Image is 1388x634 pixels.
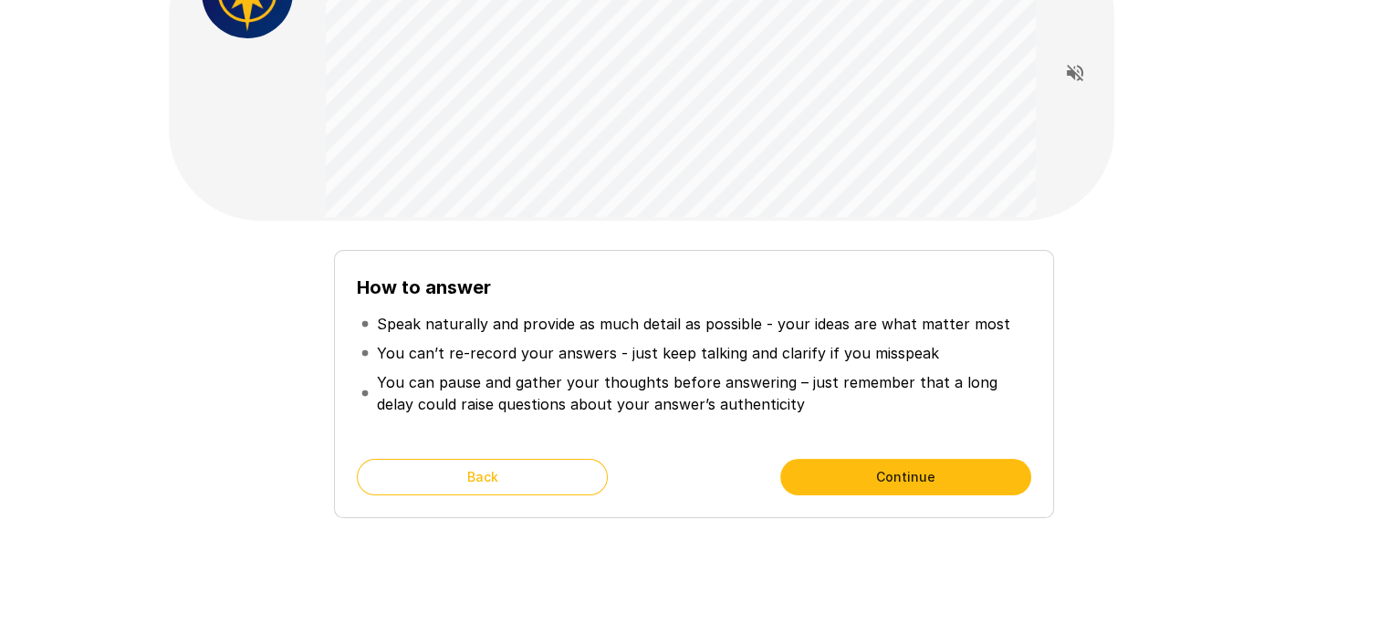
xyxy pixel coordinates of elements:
[377,342,939,364] p: You can’t re-record your answers - just keep talking and clarify if you misspeak
[780,459,1031,495] button: Continue
[377,313,1010,335] p: Speak naturally and provide as much detail as possible - your ideas are what matter most
[357,459,608,495] button: Back
[1057,55,1093,91] button: Read questions aloud
[357,276,491,298] b: How to answer
[377,371,1027,415] p: You can pause and gather your thoughts before answering – just remember that a long delay could r...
